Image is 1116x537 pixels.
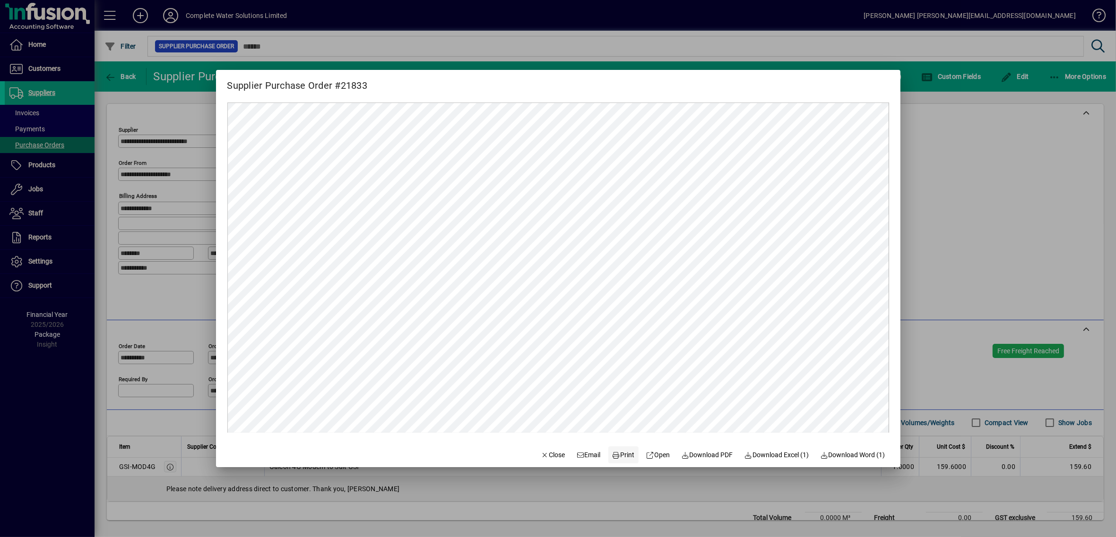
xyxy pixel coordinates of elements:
h2: Supplier Purchase Order #21833 [216,70,379,93]
span: Close [541,450,565,460]
span: Open [646,450,670,460]
span: Download Excel (1) [744,450,809,460]
a: Download PDF [677,446,737,463]
span: Email [576,450,601,460]
button: Print [608,446,639,463]
button: Download Word (1) [816,446,889,463]
button: Email [572,446,605,463]
a: Open [642,446,674,463]
button: Download Excel (1) [741,446,813,463]
span: Download Word (1) [820,450,885,460]
button: Close [537,446,569,463]
span: Print [612,450,635,460]
span: Download PDF [681,450,733,460]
